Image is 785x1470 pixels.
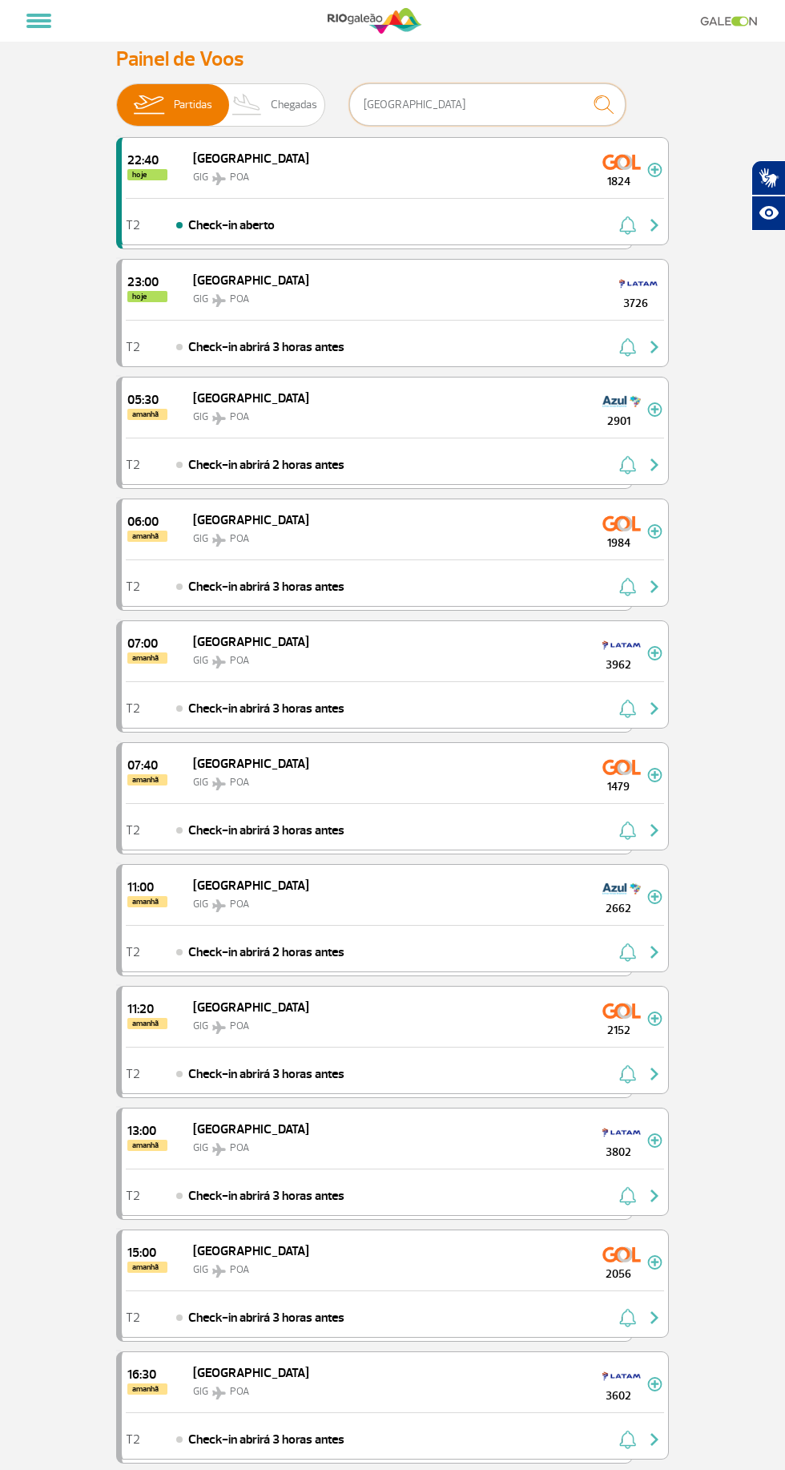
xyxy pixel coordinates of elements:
span: GIG [193,776,208,789]
span: 2152 [590,1022,647,1039]
span: GIG [193,532,208,545]
img: seta-direita-painel-voo.svg [645,455,664,475]
span: [GEOGRAPHIC_DATA] [193,273,309,289]
span: GIG [193,171,208,184]
span: GIG [193,1263,208,1276]
img: Azul Linhas Aéreas [602,876,641,902]
span: T2 [126,1190,140,1201]
img: mais-info-painel-voo.svg [647,1255,662,1270]
span: Partidas [174,84,212,126]
span: POA [230,532,249,545]
span: 2025-09-26 05:30:00 [127,394,167,406]
span: POA [230,898,249,911]
input: Voo, cidade ou cia aérea [349,83,626,126]
span: 2056 [590,1266,647,1282]
span: 2025-09-25 22:40:00 [127,154,167,167]
span: 1984 [590,535,647,551]
img: mais-info-painel-voo.svg [647,890,662,904]
img: seta-direita-painel-voo.svg [645,1308,664,1327]
img: seta-direita-painel-voo.svg [645,943,664,962]
span: Check-in abrirá 3 horas antes [188,1064,344,1084]
span: POA [230,1020,249,1032]
span: T2 [126,220,140,231]
img: mais-info-painel-voo.svg [647,646,662,660]
span: [GEOGRAPHIC_DATA] [193,512,309,528]
img: GOL Transportes Aereos [602,149,641,175]
img: slider-embarque [123,84,174,126]
img: mais-info-painel-voo.svg [647,402,662,417]
img: TAM LINHAS AEREAS [602,1363,641,1389]
span: amanhã [127,896,167,907]
span: 2901 [590,413,647,430]
img: seta-direita-painel-voo.svg [645,337,664,357]
span: 2025-09-26 16:30:00 [127,1368,167,1381]
span: [GEOGRAPHIC_DATA] [193,1243,309,1259]
img: Azul Linhas Aéreas [602,389,641,414]
span: 2025-09-26 07:40:00 [127,759,167,772]
span: Check-in abrirá 3 horas antes [188,1308,344,1327]
img: seta-direita-painel-voo.svg [645,1430,664,1449]
span: 3726 [606,295,664,312]
img: sino-painel-voo.svg [619,216,636,235]
span: 2025-09-26 06:00:00 [127,515,167,528]
span: GIG [193,293,208,305]
span: GIG [193,410,208,423]
span: amanhã [127,1140,167,1151]
span: 3602 [590,1387,647,1404]
img: GOL Transportes Aereos [602,1242,641,1267]
span: 2025-09-26 11:20:00 [127,1003,167,1016]
span: Check-in abrirá 3 horas antes [188,1430,344,1449]
span: [GEOGRAPHIC_DATA] [193,878,309,894]
span: GIG [193,1141,208,1154]
span: [GEOGRAPHIC_DATA] [193,756,309,772]
img: mais-info-painel-voo.svg [647,768,662,782]
img: GOL Transportes Aereos [602,998,641,1024]
span: 3802 [590,1144,647,1161]
button: Abrir recursos assistivos. [751,196,785,231]
span: Chegadas [271,84,317,126]
img: seta-direita-painel-voo.svg [645,1064,664,1084]
span: T2 [126,703,140,714]
img: seta-direita-painel-voo.svg [645,577,664,596]
span: amanhã [127,1262,167,1273]
img: sino-painel-voo.svg [619,1308,636,1327]
img: TAM LINHAS AEREAS [619,271,658,297]
span: POA [230,776,249,789]
span: 2662 [590,900,647,917]
div: Plugin de acessibilidade da Hand Talk. [751,160,785,231]
span: GIG [193,1020,208,1032]
span: 2025-09-26 11:00:00 [127,881,167,894]
span: 1479 [590,778,647,795]
span: T2 [126,947,140,958]
span: POA [230,654,249,667]
img: GOL Transportes Aereos [602,511,641,536]
span: [GEOGRAPHIC_DATA] [193,1365,309,1381]
img: sino-painel-voo.svg [619,455,636,475]
span: [GEOGRAPHIC_DATA] [193,390,309,406]
img: sino-painel-voo.svg [619,1064,636,1084]
img: TAM LINHAS AEREAS [602,1120,641,1145]
span: 2025-09-26 15:00:00 [127,1246,167,1259]
img: sino-painel-voo.svg [619,337,636,357]
span: T2 [126,1068,140,1080]
img: sino-painel-voo.svg [619,943,636,962]
span: Check-in abrirá 3 horas antes [188,337,344,357]
span: T2 [126,341,140,353]
span: GIG [193,898,208,911]
span: 3962 [590,656,647,673]
img: seta-direita-painel-voo.svg [645,699,664,718]
span: hoje [127,169,167,180]
img: mais-info-painel-voo.svg [647,1012,662,1026]
img: TAM LINHAS AEREAS [602,632,641,658]
img: sino-painel-voo.svg [619,821,636,840]
img: seta-direita-painel-voo.svg [645,821,664,840]
span: T2 [126,1434,140,1445]
span: POA [230,293,249,305]
span: 2025-09-26 13:00:00 [127,1125,167,1137]
img: mais-info-painel-voo.svg [647,1377,662,1391]
span: amanhã [127,652,167,664]
span: GIG [193,654,208,667]
span: T2 [126,581,140,592]
span: POA [230,1263,249,1276]
span: [GEOGRAPHIC_DATA] [193,151,309,167]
